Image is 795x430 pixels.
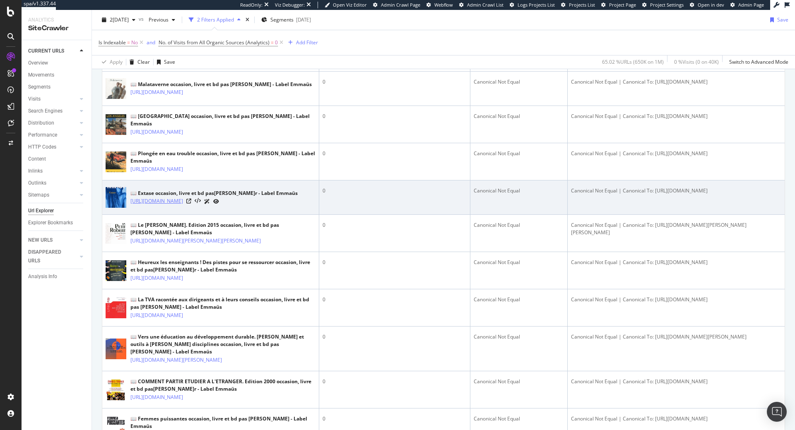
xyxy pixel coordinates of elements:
[28,107,77,115] a: Search Engines
[28,236,77,245] a: NEW URLS
[474,78,564,86] div: Canonical Not Equal
[474,415,564,423] div: Canonical Not Equal
[571,78,781,86] div: Canonical Not Equal | Canonical To: [URL][DOMAIN_NAME]
[28,236,53,245] div: NEW URLS
[28,191,77,199] a: Sitemaps
[130,221,316,236] div: 📖 Le [PERSON_NAME]. Edition 2015 occasion, livre et bd pas [PERSON_NAME] - Label Emmaüs
[729,58,788,65] div: Switch to Advanced Mode
[28,119,54,127] div: Distribution
[674,58,719,65] div: 0 % Visits ( 0 on 40K )
[28,167,77,175] a: Inlinks
[28,95,41,103] div: Visits
[126,55,150,69] button: Clear
[474,378,564,385] div: Canonical Not Equal
[130,128,183,136] a: [URL][DOMAIN_NAME]
[28,119,77,127] a: Distribution
[110,58,123,65] div: Apply
[28,167,43,175] div: Inlinks
[130,88,183,96] a: [URL][DOMAIN_NAME]
[28,131,77,139] a: Performance
[323,113,467,120] div: 0
[601,2,636,8] a: Project Page
[258,13,314,26] button: Segments[DATE]
[28,71,54,79] div: Movements
[474,187,564,195] div: Canonical Not Equal
[28,59,86,67] a: Overview
[323,221,467,229] div: 0
[28,17,85,24] div: Analytics
[130,333,316,356] div: 📖 Vers une éducation au développement durable. [PERSON_NAME] et outils à [PERSON_NAME] discipline...
[28,95,77,103] a: Visits
[474,221,564,229] div: Canonical Not Equal
[130,356,222,364] a: [URL][DOMAIN_NAME][PERSON_NAME]
[130,190,298,197] div: 📖 Extase occasion, livre et bd pas[PERSON_NAME]r - Label Emmaüs
[110,16,129,23] span: 2025 Sep. 21st
[244,16,251,24] div: times
[147,38,155,46] button: and
[213,197,219,206] a: URL Inspection
[145,13,178,26] button: Previous
[323,415,467,423] div: 0
[130,113,316,127] div: 📖 [GEOGRAPHIC_DATA] occasion, livre et bd pas [PERSON_NAME] - Label Emmaüs
[28,179,77,187] a: Outlinks
[296,16,311,23] div: [DATE]
[571,415,781,423] div: Canonical Not Equal | Canonical To: [URL][DOMAIN_NAME]
[777,16,788,23] div: Save
[130,237,261,245] a: [URL][DOMAIN_NAME][PERSON_NAME][PERSON_NAME]
[726,55,788,69] button: Switch to Advanced Mode
[28,59,48,67] div: Overview
[130,165,183,173] a: [URL][DOMAIN_NAME]
[602,58,664,65] div: 65.02 % URLs ( 650K on 1M )
[270,16,294,23] span: Segments
[28,47,64,55] div: CURRENT URLS
[28,191,49,199] div: Sitemaps
[28,248,77,265] a: DISAPPEARED URLS
[106,144,126,179] img: main image
[285,38,318,48] button: Add Filter
[381,2,420,8] span: Admin Crawl Page
[275,37,278,48] span: 0
[698,2,724,8] span: Open in dev
[28,248,70,265] div: DISAPPEARED URLS
[738,2,764,8] span: Admin Page
[474,113,564,120] div: Canonical Not Equal
[131,37,138,48] span: No
[609,2,636,8] span: Project Page
[106,182,126,213] img: main image
[571,378,781,385] div: Canonical Not Equal | Canonical To: [URL][DOMAIN_NAME]
[323,333,467,341] div: 0
[518,2,555,8] span: Logs Projects List
[650,2,684,8] span: Project Settings
[28,272,57,281] div: Analysis Info
[106,291,126,324] img: main image
[106,372,126,407] img: main image
[99,13,139,26] button: 2[DATE]
[28,272,86,281] a: Analysis Info
[204,197,210,206] a: AI Url Details
[474,296,564,303] div: Canonical Not Equal
[767,402,787,422] div: Open Intercom Messenger
[130,274,183,282] a: [URL][DOMAIN_NAME]
[145,16,169,23] span: Previous
[571,150,781,157] div: Canonical Not Equal | Canonical To: [URL][DOMAIN_NAME]
[28,83,51,91] div: Segments
[130,311,183,319] a: [URL][DOMAIN_NAME]
[561,2,595,8] a: Projects List
[185,13,244,26] button: 2 Filters Applied
[690,2,724,8] a: Open in dev
[164,58,175,65] div: Save
[130,296,316,311] div: 📖 La TVA racontée aux dirigeants et à leurs conseils occasion, livre et bd pas [PERSON_NAME] - La...
[28,131,57,139] div: Performance
[571,259,781,266] div: Canonical Not Equal | Canonical To: [URL][DOMAIN_NAME]
[767,13,788,26] button: Save
[106,218,126,249] img: main image
[130,150,316,165] div: 📖 Plongée en eau trouble occasion, livre et bd pas [PERSON_NAME] - Label Emmaüs
[130,393,183,401] a: [URL][DOMAIN_NAME]
[130,415,316,430] div: 📖 Femmes puissantes occasion, livre et bd pas [PERSON_NAME] - Label Emmaüs
[323,150,467,157] div: 0
[642,2,684,8] a: Project Settings
[106,72,126,106] img: main image
[127,39,130,46] span: =
[296,39,318,46] div: Add Filter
